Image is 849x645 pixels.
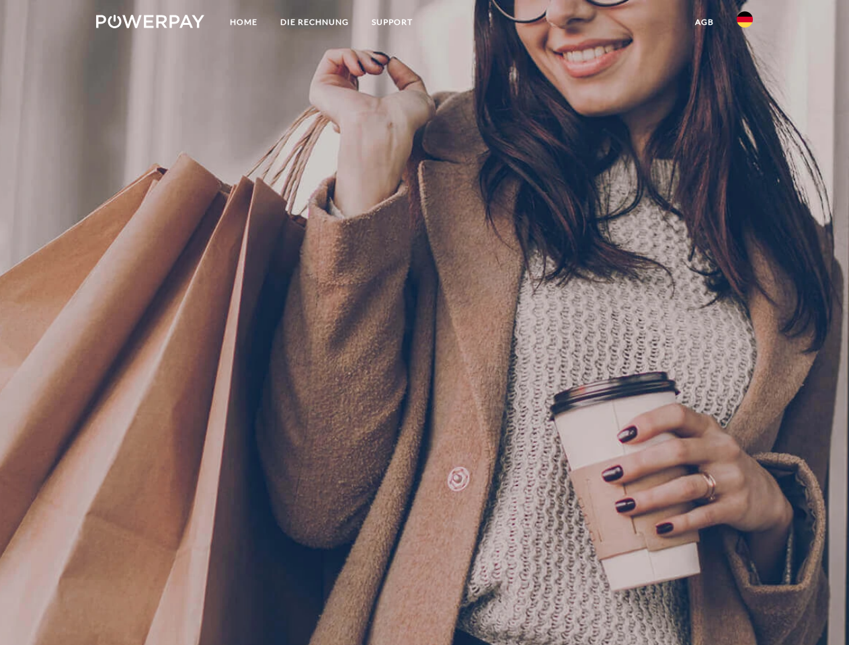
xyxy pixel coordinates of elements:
[218,10,269,34] a: Home
[96,15,204,28] img: logo-powerpay-white.svg
[684,10,725,34] a: agb
[360,10,424,34] a: SUPPORT
[269,10,360,34] a: DIE RECHNUNG
[737,11,753,28] img: de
